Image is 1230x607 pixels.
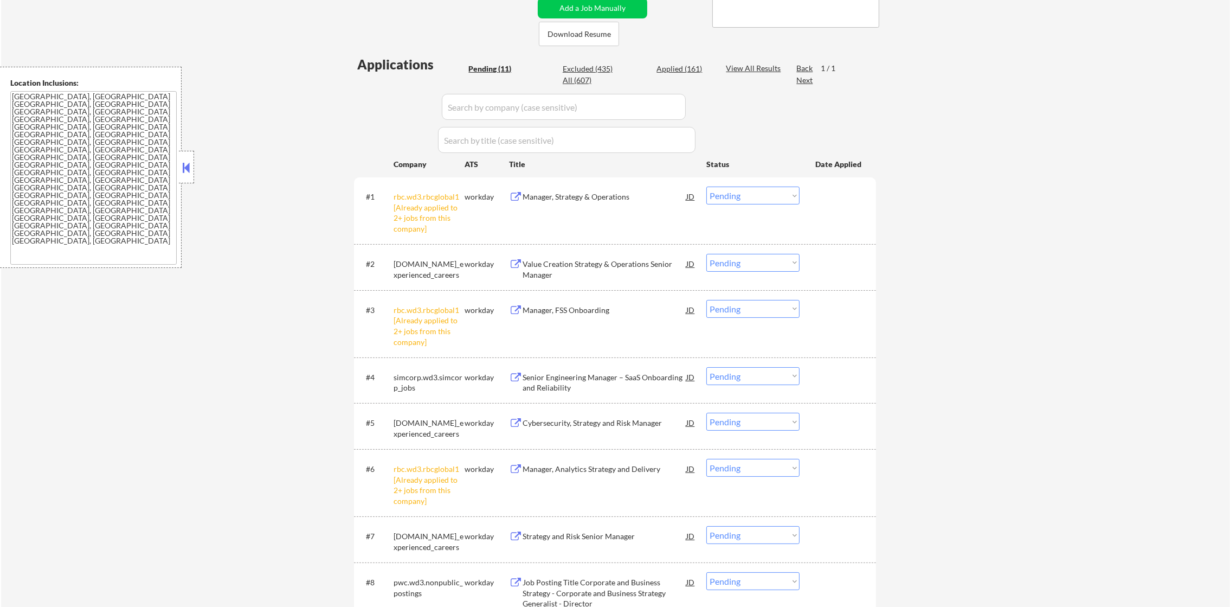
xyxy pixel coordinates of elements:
div: Status [706,154,800,174]
div: #5 [366,418,385,429]
div: #6 [366,464,385,475]
div: rbc.wd3.rbcglobal1 [Already applied to 2+ jobs from this company] [394,305,465,347]
div: JD [685,254,696,273]
div: #8 [366,577,385,588]
div: rbc.wd3.rbcglobal1 [Already applied to 2+ jobs from this company] [394,464,465,506]
div: ATS [465,159,509,170]
div: JD [685,187,696,206]
div: workday [465,372,509,383]
div: Applications [357,58,465,71]
div: JD [685,526,696,546]
div: workday [465,191,509,202]
div: pwc.wd3.nonpublic_postings [394,577,465,598]
div: 1 / 1 [821,63,846,74]
div: Manager, FSS Onboarding [523,305,686,316]
div: Next [796,75,814,86]
div: #4 [366,372,385,383]
div: Senior Engineering Manager – SaaS Onboarding and Reliability [523,372,686,393]
div: workday [465,259,509,270]
div: Excluded (435) [563,63,617,74]
div: workday [465,464,509,475]
div: [DOMAIN_NAME]_experienced_careers [394,531,465,552]
div: simcorp.wd3.simcorp_jobs [394,372,465,393]
div: workday [465,531,509,542]
div: Cybersecurity, Strategy and Risk Manager [523,418,686,429]
div: All (607) [563,75,617,86]
div: #3 [366,305,385,316]
div: Date Applied [815,159,863,170]
div: Applied (161) [656,63,711,74]
div: JD [685,459,696,478]
div: [DOMAIN_NAME]_experienced_careers [394,418,465,439]
div: JD [685,367,696,387]
div: Back [796,63,814,74]
div: #1 [366,191,385,202]
div: workday [465,305,509,316]
div: workday [465,577,509,588]
button: Download Resume [539,22,619,46]
div: Strategy and Risk Senior Manager [523,531,686,542]
div: Manager, Analytics Strategy and Delivery [523,464,686,475]
div: [DOMAIN_NAME]_experienced_careers [394,259,465,280]
div: workday [465,418,509,429]
div: rbc.wd3.rbcglobal1 [Already applied to 2+ jobs from this company] [394,191,465,234]
div: Pending (11) [468,63,523,74]
input: Search by title (case sensitive) [438,127,696,153]
div: #2 [366,259,385,270]
div: #7 [366,531,385,542]
div: JD [685,572,696,592]
div: JD [685,300,696,320]
div: Title [509,159,696,170]
div: View All Results [726,63,784,74]
div: Value Creation Strategy & Operations Senior Manager [523,259,686,280]
input: Search by company (case sensitive) [442,94,686,120]
div: Location Inclusions: [10,78,177,88]
div: JD [685,413,696,432]
div: Company [394,159,465,170]
div: Manager, Strategy & Operations [523,191,686,202]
